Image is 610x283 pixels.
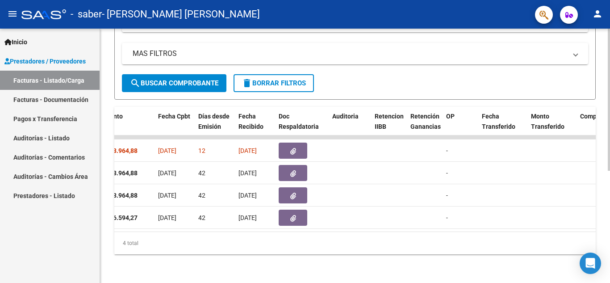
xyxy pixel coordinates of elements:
[198,169,205,177] span: 42
[104,192,138,199] strong: $ 98.964,88
[235,107,275,146] datatable-header-cell: Fecha Recibido
[527,107,577,146] datatable-header-cell: Monto Transferido
[102,4,260,24] span: - [PERSON_NAME] [PERSON_NAME]
[4,37,27,47] span: Inicio
[238,192,257,199] span: [DATE]
[329,107,371,146] datatable-header-cell: Auditoria
[238,214,257,221] span: [DATE]
[71,4,102,24] span: - saber
[446,169,448,177] span: -
[332,113,359,120] span: Auditoria
[446,113,455,120] span: OP
[130,78,141,89] mat-icon: search
[158,214,176,221] span: [DATE]
[198,192,205,199] span: 42
[195,107,235,146] datatable-header-cell: Días desde Emisión
[155,107,195,146] datatable-header-cell: Fecha Cpbt
[7,8,18,19] mat-icon: menu
[104,147,138,154] strong: $ 98.964,88
[114,232,596,254] div: 4 total
[238,147,257,154] span: [DATE]
[238,113,263,130] span: Fecha Recibido
[158,113,190,120] span: Fecha Cpbt
[133,49,567,59] mat-panel-title: MAS FILTROS
[371,107,407,146] datatable-header-cell: Retencion IIBB
[482,113,515,130] span: Fecha Transferido
[531,113,564,130] span: Monto Transferido
[104,214,138,221] strong: $ 86.594,27
[158,147,176,154] span: [DATE]
[122,43,588,64] mat-expansion-panel-header: MAS FILTROS
[592,8,603,19] mat-icon: person
[158,192,176,199] span: [DATE]
[101,107,155,146] datatable-header-cell: Monto
[407,107,443,146] datatable-header-cell: Retención Ganancias
[478,107,527,146] datatable-header-cell: Fecha Transferido
[122,74,226,92] button: Buscar Comprobante
[410,113,441,130] span: Retención Ganancias
[375,113,404,130] span: Retencion IIBB
[104,169,138,177] strong: $ 98.964,88
[275,107,329,146] datatable-header-cell: Doc Respaldatoria
[242,79,306,87] span: Borrar Filtros
[238,169,257,177] span: [DATE]
[198,214,205,221] span: 42
[446,214,448,221] span: -
[580,253,601,274] div: Open Intercom Messenger
[446,192,448,199] span: -
[198,147,205,154] span: 12
[158,169,176,177] span: [DATE]
[242,78,252,89] mat-icon: delete
[198,113,230,130] span: Días desde Emisión
[4,56,86,66] span: Prestadores / Proveedores
[130,79,218,87] span: Buscar Comprobante
[446,147,448,154] span: -
[234,74,314,92] button: Borrar Filtros
[443,107,478,146] datatable-header-cell: OP
[279,113,319,130] span: Doc Respaldatoria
